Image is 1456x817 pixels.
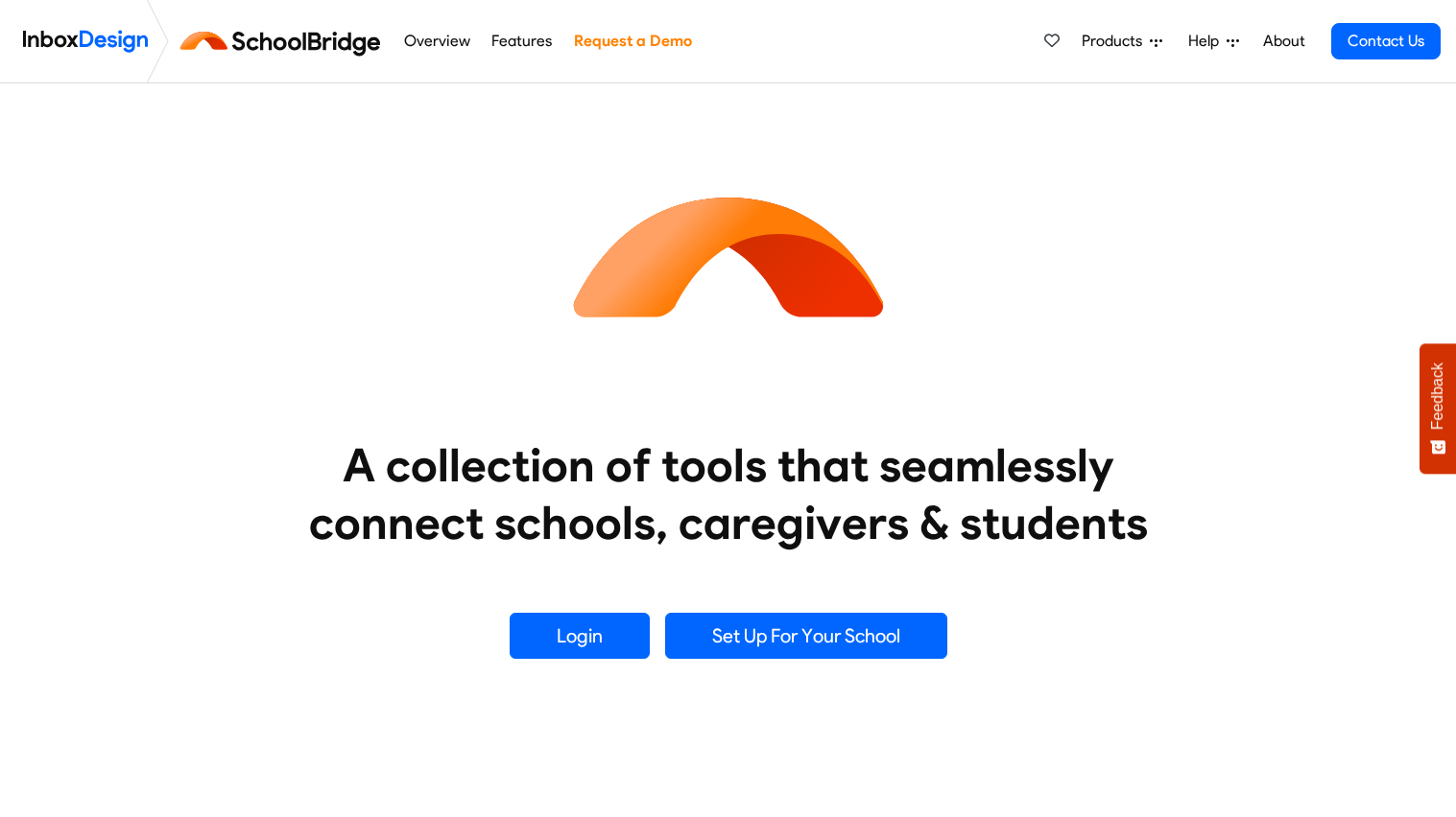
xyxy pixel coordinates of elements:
[556,83,901,429] img: icon_schoolbridge.svg
[1257,22,1310,60] a: About
[398,22,475,60] a: Overview
[1188,30,1227,53] span: Help
[665,613,947,659] a: Set Up For Your School
[273,436,1184,551] heading: A collection of tools that seamlessly connect schools, caregivers & students
[177,18,393,64] img: schoolbridge logo
[487,22,558,60] a: Features
[510,613,650,659] a: Login
[1429,362,1446,430] span: Feedback
[568,22,697,60] a: Request a Demo
[1181,22,1247,60] a: Help
[1331,23,1441,59] a: Contact Us
[1074,22,1170,60] a: Products
[1420,343,1456,474] button: Feedback - Show survey
[1082,30,1150,53] span: Products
